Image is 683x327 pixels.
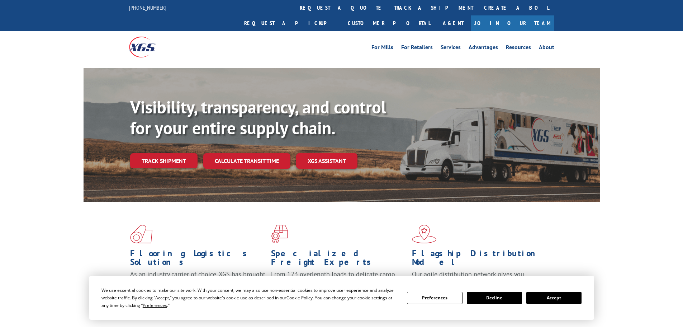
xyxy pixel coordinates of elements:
[471,15,554,31] a: Join Our Team
[539,45,554,52] a: About
[271,270,407,302] p: From 123 overlength loads to delicate cargo, our experienced staff knows the best way to move you...
[130,153,198,168] a: Track shipment
[129,4,166,11] a: [PHONE_NUMBER]
[401,45,433,52] a: For Retailers
[286,295,313,301] span: Cookie Policy
[143,302,167,308] span: Preferences
[271,225,288,243] img: xgs-icon-focused-on-flooring-red
[506,45,531,52] a: Resources
[271,249,407,270] h1: Specialized Freight Experts
[89,276,594,320] div: Cookie Consent Prompt
[130,270,265,295] span: As an industry carrier of choice, XGS has brought innovation and dedication to flooring logistics...
[412,225,437,243] img: xgs-icon-flagship-distribution-model-red
[436,15,471,31] a: Agent
[412,270,544,287] span: Our agile distribution network gives you nationwide inventory management on demand.
[130,96,386,139] b: Visibility, transparency, and control for your entire supply chain.
[441,45,461,52] a: Services
[467,292,522,304] button: Decline
[469,45,498,52] a: Advantages
[239,15,342,31] a: Request a pickup
[130,225,152,243] img: xgs-icon-total-supply-chain-intelligence-red
[407,292,462,304] button: Preferences
[101,286,398,309] div: We use essential cookies to make our site work. With your consent, we may also use non-essential ...
[412,249,547,270] h1: Flagship Distribution Model
[130,249,266,270] h1: Flooring Logistics Solutions
[203,153,290,169] a: Calculate transit time
[526,292,582,304] button: Accept
[296,153,357,169] a: XGS ASSISTANT
[371,45,393,52] a: For Mills
[342,15,436,31] a: Customer Portal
